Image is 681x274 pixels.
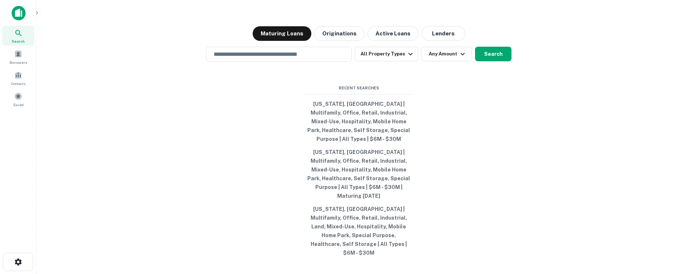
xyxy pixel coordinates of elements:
[304,85,413,91] span: Recent Searches
[355,47,418,61] button: All Property Types
[421,47,472,61] button: Any Amount
[2,47,34,67] a: Borrowers
[2,68,34,88] a: Contacts
[12,6,26,20] img: capitalize-icon.png
[475,47,511,61] button: Search
[304,146,413,202] button: [US_STATE], [GEOGRAPHIC_DATA] | Multifamily, Office, Retail, Industrial, Mixed-Use, Hospitality, ...
[367,26,419,41] button: Active Loans
[11,81,26,86] span: Contacts
[304,97,413,146] button: [US_STATE], [GEOGRAPHIC_DATA] | Multifamily, Office, Retail, Industrial, Mixed-Use, Hospitality, ...
[314,26,365,41] button: Originations
[9,59,27,65] span: Borrowers
[253,26,311,41] button: Maturing Loans
[12,38,25,44] span: Search
[304,202,413,259] button: [US_STATE], [GEOGRAPHIC_DATA] | Multifamily, Office, Retail, Industrial, Land, Mixed-Use, Hospita...
[2,26,34,46] a: Search
[2,89,34,109] a: Saved
[13,102,24,108] span: Saved
[645,216,681,251] iframe: Chat Widget
[421,26,465,41] button: Lenders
